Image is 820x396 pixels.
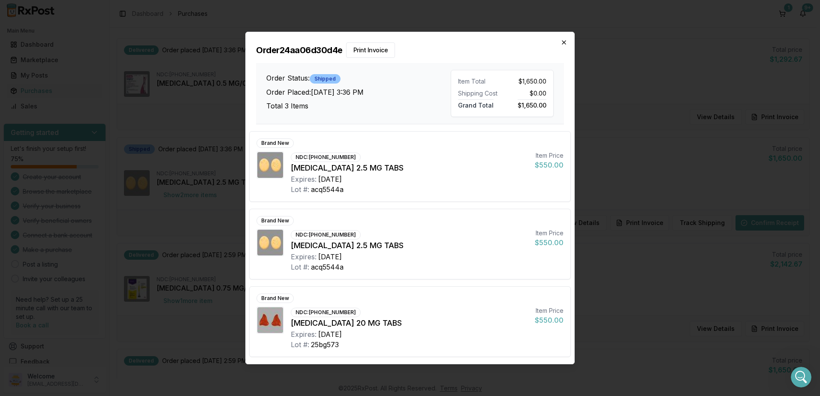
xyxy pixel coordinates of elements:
[518,99,546,109] span: $1,650.00
[6,3,22,20] button: go back
[7,58,141,110] div: I use to do billing and assist with PAs reimbursement is getting worse everyday. And the stuff th...
[256,216,294,225] div: Brand New
[346,42,395,58] button: Print Invoice
[458,89,499,98] div: Shipping Cost
[42,11,83,19] p: Active 16h ago
[104,224,165,243] div: what you mean
[147,277,161,291] button: Send a message…
[44,142,158,150] div: and they keep increasing the cost too
[72,161,158,170] div: need mounjaro 15mg please
[535,237,564,248] div: $550.00
[506,77,546,86] div: $1,650.00
[7,249,141,285] div: I wont be able to ship out [PERSON_NAME] 15mg until [DATE] for [DATE].
[24,5,38,18] img: Profile image for Manuel
[291,329,317,339] div: Expires:
[291,174,317,184] div: Expires:
[136,122,158,131] div: Exactly
[31,15,165,51] div: you are a big help. the insurance don't pay enough for the injections otherwise. doesn't even cov...
[266,73,451,84] h3: Order Status:
[535,306,564,315] div: Item Price
[13,281,20,288] button: Emoji picker
[318,329,342,339] div: [DATE]
[14,187,134,212] div: I'm not sure how bad it is where you are but in CA its horrible. If you need anything else let me...
[111,229,158,238] div: what you mean
[291,153,361,162] div: NDC: [PHONE_NUMBER]
[257,152,283,178] img: Eliquis 2.5 MG TABS
[256,294,294,303] div: Brand New
[311,184,344,195] div: acq5544a
[14,63,134,105] div: I use to do billing and assist with PAs reimbursement is getting worse everyday. And the stuff th...
[65,156,165,175] div: need mounjaro 15mg please
[535,229,564,237] div: Item Price
[291,162,528,174] div: [MEDICAL_DATA] 2.5 MG TABS
[458,99,494,109] span: Grand Total
[42,4,97,11] h1: [PERSON_NAME]
[151,3,166,19] div: Close
[311,339,339,350] div: 25bg573
[291,252,317,262] div: Expires:
[291,308,361,317] div: NDC: [PHONE_NUMBER]
[7,182,165,224] div: Manuel says…
[791,367,811,387] iframe: Intercom live chat
[27,281,34,288] button: Gif picker
[129,117,165,136] div: Exactly
[318,174,342,184] div: [DATE]
[318,252,342,262] div: [DATE]
[311,262,344,272] div: acq5544a
[134,3,151,20] button: Home
[458,77,499,86] div: Item Total
[291,262,309,272] div: Lot #:
[7,224,165,250] div: LUIS says…
[310,74,341,84] div: Shipped
[257,230,283,255] img: Eliquis 2.5 MG TABS
[38,21,158,46] div: you are a big help. the insurance don't pay enough for the injections otherwise. doesn't even cov...
[41,281,48,288] button: Upload attachment
[7,15,165,58] div: LUIS says…
[256,138,294,148] div: Brand New
[7,58,165,117] div: Manuel says…
[291,339,309,350] div: Lot #:
[291,240,528,252] div: [MEDICAL_DATA] 2.5 MG TABS
[535,160,564,170] div: $550.00
[37,137,165,156] div: and they keep increasing the cost too
[7,137,165,156] div: LUIS says…
[7,117,165,137] div: LUIS says…
[7,263,164,277] textarea: Message…
[257,307,283,333] img: Xarelto 20 MG TABS
[291,184,309,195] div: Lot #:
[256,42,564,58] h2: Order 24aa06d30d4e
[266,101,451,111] h3: Total 3 Items
[14,255,134,280] div: I wont be able to ship out [PERSON_NAME] 15mg until [DATE] for [DATE].
[535,151,564,160] div: Item Price
[291,317,528,329] div: [MEDICAL_DATA] 20 MG TABS
[7,156,165,182] div: LUIS says…
[506,89,546,98] div: $0.00
[535,315,564,325] div: $550.00
[266,87,451,97] h3: Order Placed: [DATE] 3:36 PM
[291,230,361,240] div: NDC: [PHONE_NUMBER]
[7,182,141,217] div: I'm not sure how bad it is where you are but in CA its horrible. If you need anything else let me...
[7,249,165,286] div: Manuel says…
